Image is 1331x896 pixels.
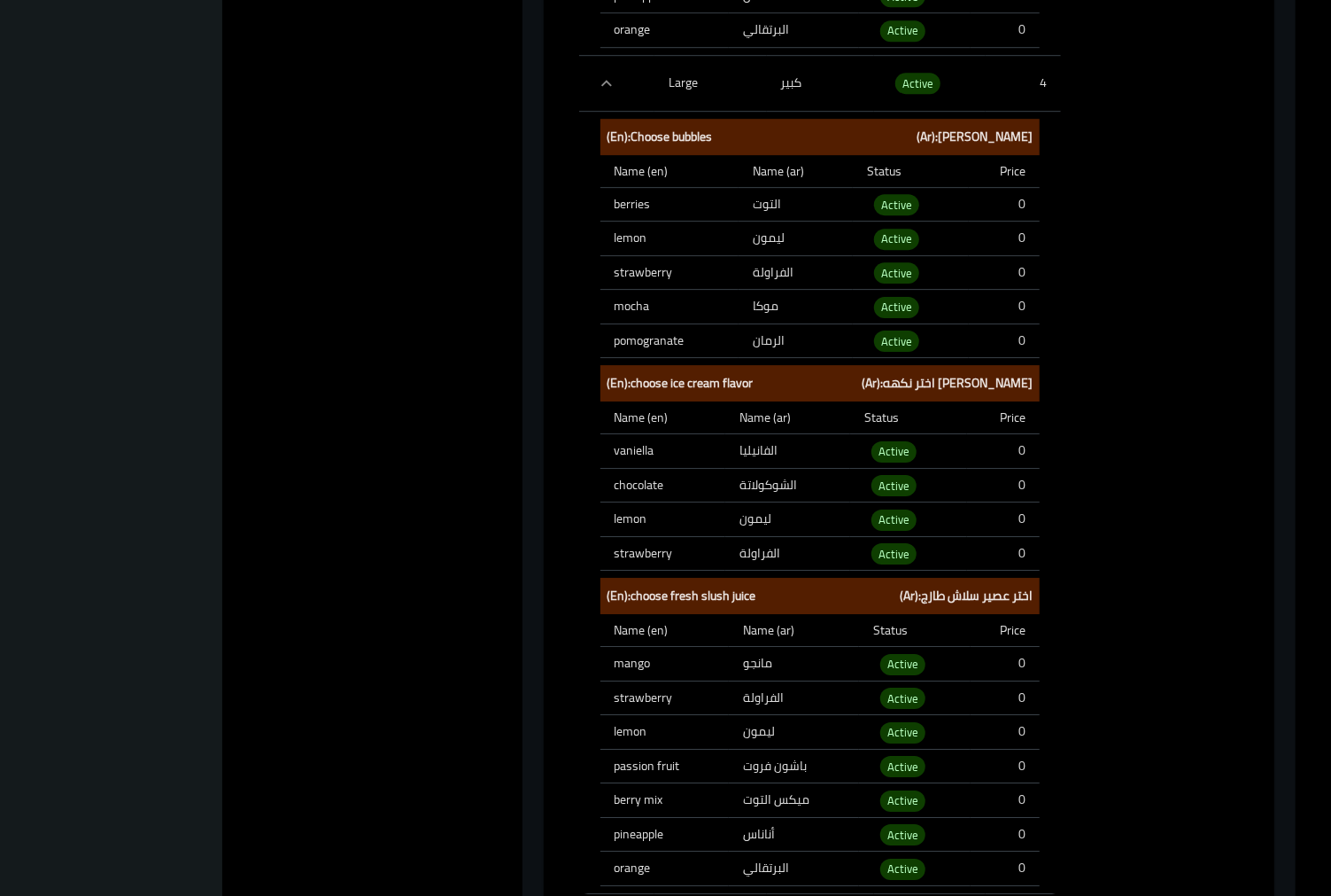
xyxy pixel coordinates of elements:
[871,475,917,496] div: Active
[971,614,1040,647] th: Price
[600,647,729,682] th: mango
[600,155,1040,359] table: purchases
[729,13,859,48] td: البرتقالي
[971,852,1040,886] td: 0
[871,441,917,463] div: Active
[880,722,925,744] div: Active
[874,194,919,215] div: Active
[607,126,713,148] b: (En): Choose bubbles
[874,262,919,284] div: Active
[880,825,925,845] span: Active
[900,585,1033,607] b: (Ar): اختر عصير سلاش طازج
[600,222,739,256] th: lemon
[969,290,1040,324] td: 0
[895,73,940,94] div: Active
[880,859,925,880] div: Active
[967,503,1040,537] td: 0
[880,791,925,811] span: Active
[607,585,756,607] b: (En): choose fresh slush juice
[729,783,859,818] td: ميكس التوت
[874,297,919,318] div: Active
[969,187,1040,222] td: 0
[859,614,971,647] th: Status
[880,654,925,674] span: Active
[600,401,1040,571] table: purchases
[880,824,925,845] div: Active
[725,468,849,503] td: الشوكولاتة
[880,689,925,709] span: Active
[853,155,968,188] th: Status
[654,55,766,111] th: Large
[739,187,853,222] td: التوت
[600,783,729,818] th: berry mix
[967,401,1040,434] th: Price
[969,222,1040,256] td: 0
[600,187,739,222] th: berries
[600,13,729,48] th: orange
[895,74,940,94] span: Active
[729,852,859,886] td: البرتقالي
[600,155,739,188] th: Name (en)
[729,614,859,647] th: Name (ar)
[600,468,726,503] th: chocolate
[729,647,859,682] td: مانجو
[600,255,739,290] th: strawberry
[967,468,1040,503] td: 0
[725,401,849,434] th: Name (ar)
[986,55,1061,111] td: 4
[739,255,853,290] td: الفراولة
[600,817,729,852] th: pineapple
[739,323,853,358] td: الرمان
[969,155,1040,188] th: Price
[880,791,925,812] div: Active
[917,126,1033,148] b: (Ar): [PERSON_NAME]
[971,13,1040,48] td: 0
[874,195,919,215] span: Active
[971,783,1040,818] td: 0
[862,372,1033,394] b: (Ar): اختر نكهه [PERSON_NAME]
[871,476,917,496] span: Active
[600,401,726,434] th: Name (en)
[600,715,729,750] th: lemon
[969,323,1040,358] td: 0
[880,722,925,743] span: Active
[607,372,754,394] b: (En): choose ice cream flavor
[739,290,853,324] td: موكا
[600,749,729,783] th: passion fruit
[871,441,917,462] span: Active
[600,536,726,571] th: strawberry
[971,647,1040,682] td: 0
[874,229,919,249] span: Active
[969,255,1040,290] td: 0
[600,614,1040,886] table: purchases
[971,681,1040,715] td: 0
[871,544,917,565] span: Active
[729,681,859,715] td: الفراولة
[725,434,849,469] td: الفانيليا
[874,331,919,352] div: Active
[739,222,853,256] td: ليمون
[729,817,859,852] td: أناناس
[600,852,729,886] th: orange
[850,401,967,434] th: Status
[971,817,1040,852] td: 0
[874,331,919,352] span: Active
[600,614,729,647] th: Name (en)
[880,654,925,675] div: Active
[725,536,849,571] td: الفراولة
[593,70,620,97] button: expand row
[600,681,729,715] th: strawberry
[880,20,925,42] div: Active
[600,503,726,537] th: lemon
[874,263,919,284] span: Active
[871,510,917,530] span: Active
[880,757,925,777] span: Active
[880,20,925,41] span: Active
[739,155,853,188] th: Name (ar)
[600,434,726,469] th: vaniella
[729,749,859,783] td: باشون فروت
[600,323,739,358] th: pomogranate
[967,536,1040,571] td: 0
